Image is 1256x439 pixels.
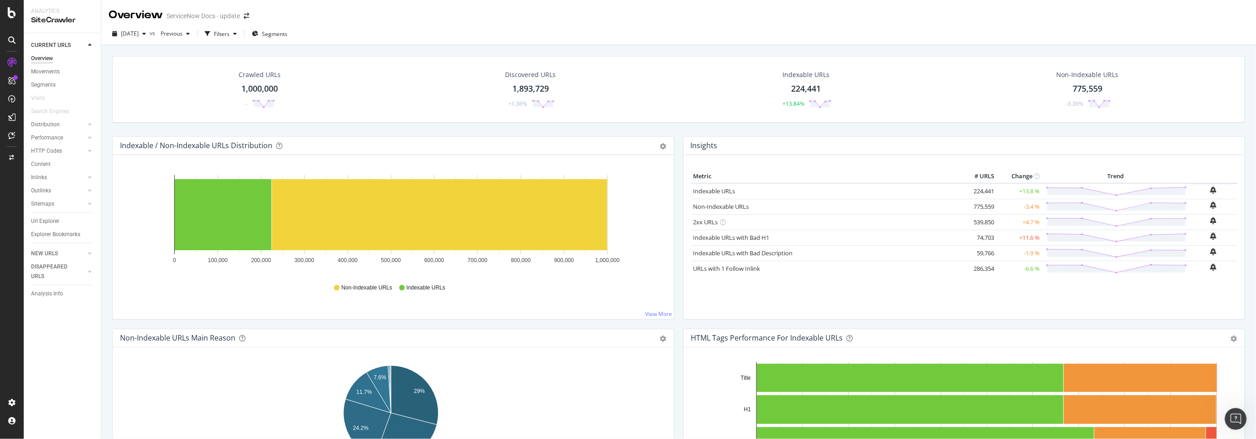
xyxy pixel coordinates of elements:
[341,284,392,292] span: Non-Indexable URLs
[31,217,59,226] div: Url Explorer
[997,245,1042,261] td: -1.9 %
[15,176,142,186] div: Thank you for your patience.
[31,120,85,129] a: Distribution
[31,289,94,299] a: Analysis Info
[43,299,51,306] button: Gif picker
[424,257,444,263] text: 600,000
[31,217,94,226] a: Url Explorer
[156,295,171,310] button: Send a message…
[31,199,85,209] a: Sitemaps
[7,242,175,281] div: Tim says…
[1210,217,1217,224] div: bell-plus
[693,264,761,273] a: URLs with 1 Follow Inlink
[693,249,793,257] a: Indexable URLs with Bad Description
[1210,248,1217,255] div: bell-plus
[214,30,229,38] div: Filters
[6,4,23,21] button: go back
[374,374,386,381] text: 7.6%
[31,173,85,182] a: Inlinks
[15,190,142,207] div: We will try to get back to you as soon as possible.
[693,202,749,211] a: Non-Indexable URLs
[740,375,751,381] text: Title
[115,96,175,116] div: Talk to human
[120,333,235,342] div: Non-Indexable URLs Main Reason
[26,5,41,20] img: Profile image for Gabriella
[15,129,142,164] div: I understand you'd like to speak with a human agent, and I'll connect you to one of our team memb...
[414,388,425,394] text: 29%
[1210,263,1217,271] div: bell-plus
[109,26,150,41] button: [DATE]
[509,100,527,108] div: +1.36%
[58,299,65,306] button: Start recording
[31,230,80,239] div: Explorer Bookmarks
[31,186,51,196] div: Outlinks
[33,242,175,270] div: Hello, anyway we can get this configured this week?
[160,4,177,20] div: Close
[31,41,85,50] a: CURRENT URLS
[31,107,78,116] a: Search Engines
[15,36,168,62] div: Once deployed, the optimizations you create will automatically display to bots, users, or both, d...
[173,257,176,263] text: 0
[239,70,281,79] div: Crawled URLs
[1042,170,1189,183] th: Trend
[783,70,830,79] div: Indexable URLs
[143,4,160,21] button: Home
[31,262,77,281] div: DISAPPEARED URLS
[52,5,66,20] img: Profile image for Renaud
[31,15,94,26] div: SiteCrawler
[246,100,248,108] div: -
[31,160,51,169] div: Content
[554,257,574,263] text: 900,000
[31,54,94,63] a: Overview
[201,26,240,41] button: Filters
[646,310,672,318] a: View More
[660,143,667,150] div: gear
[31,67,94,77] a: Movements
[31,133,63,143] div: Performance
[262,30,287,38] span: Segments
[7,123,175,170] div: Customer Support says…
[251,257,271,263] text: 200,000
[7,69,175,96] div: Customer Support says…
[1057,70,1119,79] div: Non-Indexable URLs
[7,69,122,89] div: Did that answer your question?
[150,29,157,37] span: vs
[693,187,735,195] a: Indexable URLs
[782,100,804,108] div: +13.84%
[1210,201,1217,209] div: bell-plus
[31,146,62,156] div: HTTP Codes
[997,199,1042,214] td: -3.4 %
[506,70,556,79] div: Discovered URLs
[1210,232,1217,240] div: bell-plus
[960,230,997,245] td: 74,703
[691,170,960,183] th: Metric
[8,279,175,295] textarea: Message…
[31,230,94,239] a: Explorer Bookmarks
[208,257,228,263] text: 100,000
[15,215,119,220] div: Customer Support • AI Agent • [DATE]
[121,30,139,37] span: 2025 Oct. 4th
[31,67,60,77] div: Movements
[691,139,718,152] h4: Insights
[960,245,997,261] td: 59,766
[157,26,193,41] button: Previous
[77,11,114,21] p: Back [DATE]
[792,83,821,95] div: 224,441
[120,170,662,275] svg: A chart.
[295,257,315,263] text: 300,000
[31,80,94,90] a: Segments
[693,218,718,226] a: 2xx URLs
[468,257,488,263] text: 700,000
[960,199,997,214] td: 775,559
[7,96,175,124] div: Tim says…
[31,173,47,182] div: Inlinks
[997,183,1042,199] td: +13.8 %
[960,214,997,230] td: 539,850
[997,261,1042,276] td: -6.6 %
[31,7,94,15] div: Analytics
[31,93,54,103] a: Visits
[1066,100,1084,108] div: -3.39%
[31,107,69,116] div: Search Engines
[31,93,45,103] div: Visits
